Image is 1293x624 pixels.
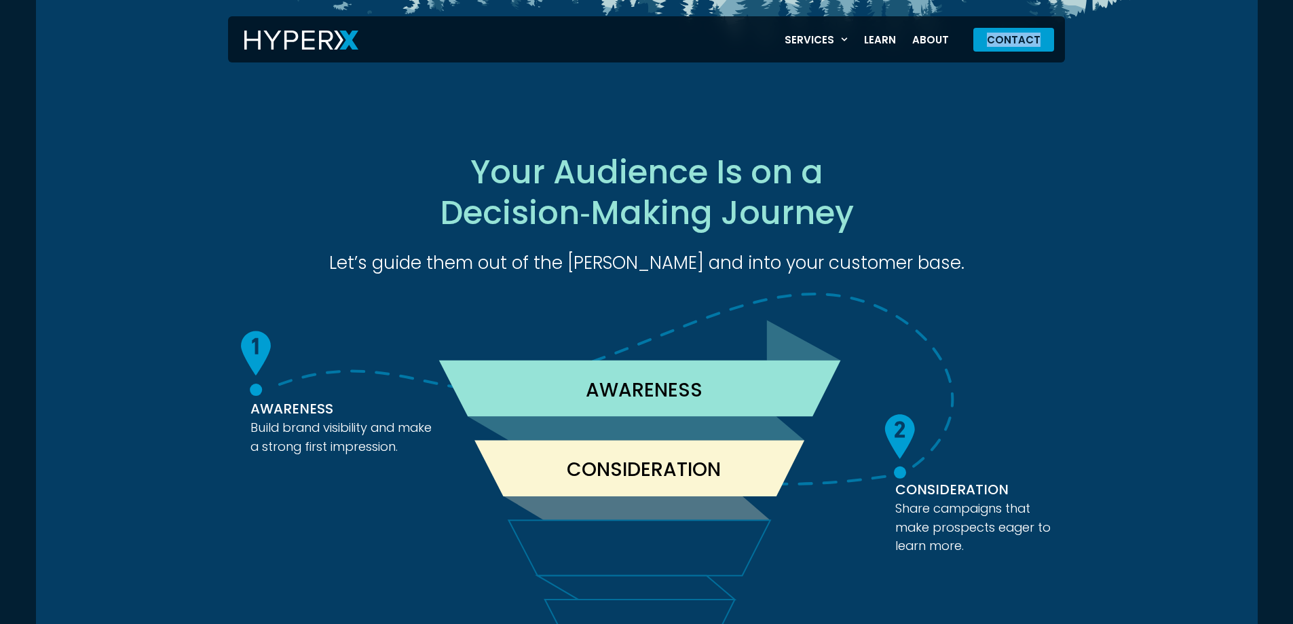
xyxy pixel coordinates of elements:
a: Learn [856,26,904,54]
text: CONSIDERATION [895,480,1008,499]
text: make prospects eager to [895,519,1050,536]
text: Build brand visibility and make [250,419,432,436]
nav: Menu [776,26,958,54]
text: AWARENESS [585,376,702,403]
a: Contact [973,28,1054,52]
h3: Let’s guide them out of the [PERSON_NAME] and into your customer base. [257,250,1036,276]
text: CONSIDERATION [567,456,721,483]
text: a strong first impression. [250,438,398,455]
text: learn more. [895,537,963,554]
text: AWARENESS [250,399,333,418]
a: About [904,26,957,54]
h2: Your Audience Is on a Decision‑Making Journey [391,152,902,234]
a: Services [776,26,857,54]
span: Contact [987,35,1041,45]
text: Share campaigns that [895,500,1030,517]
img: HyperX Logo [244,31,358,50]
